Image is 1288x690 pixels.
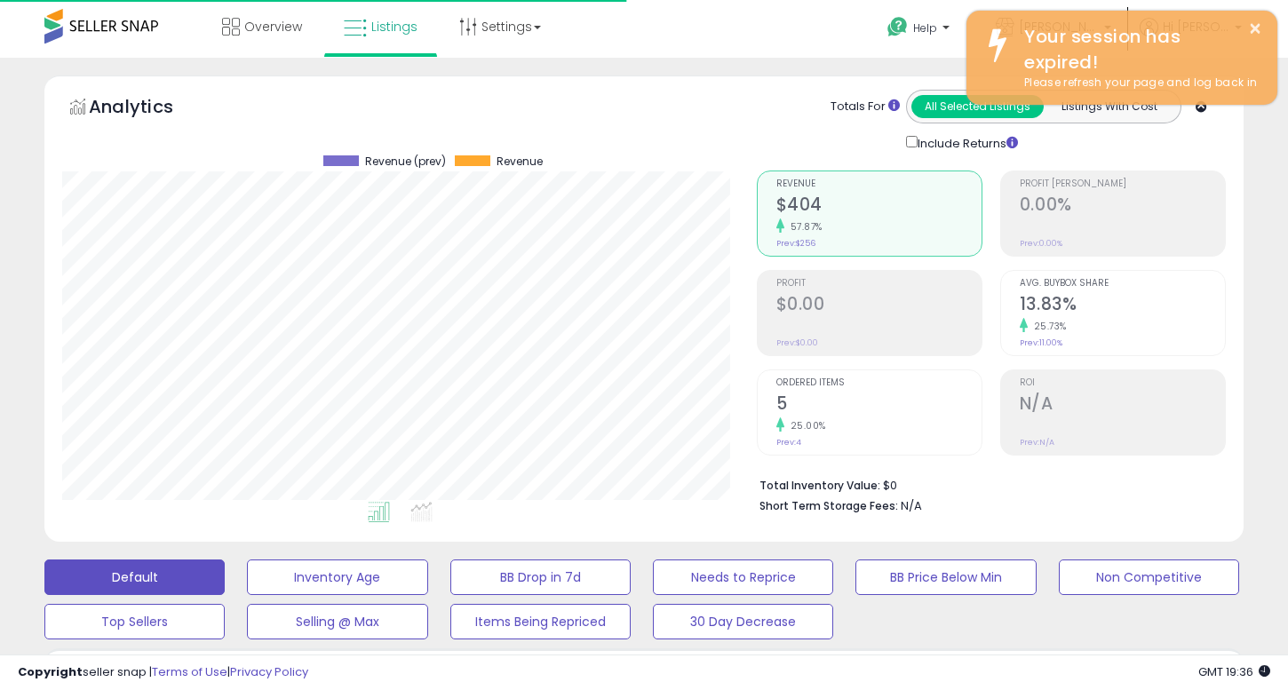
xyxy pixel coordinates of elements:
[831,99,900,115] div: Totals For
[1020,179,1225,189] span: Profit [PERSON_NAME]
[365,155,446,168] span: Revenue (prev)
[776,294,982,318] h2: $0.00
[247,559,427,595] button: Inventory Age
[784,220,823,234] small: 57.87%
[18,664,308,681] div: seller snap | |
[901,497,922,514] span: N/A
[776,279,982,289] span: Profit
[450,604,631,639] button: Items Being Repriced
[1059,559,1239,595] button: Non Competitive
[1020,238,1062,249] small: Prev: 0.00%
[497,155,543,168] span: Revenue
[776,437,801,448] small: Prev: 4
[1028,320,1067,333] small: 25.73%
[18,663,83,680] strong: Copyright
[1020,294,1225,318] h2: 13.83%
[1011,24,1264,75] div: Your session has expired!
[776,337,818,348] small: Prev: $0.00
[893,132,1039,153] div: Include Returns
[152,663,227,680] a: Terms of Use
[653,604,833,639] button: 30 Day Decrease
[44,559,225,595] button: Default
[913,20,937,36] span: Help
[1198,663,1270,680] span: 2025-08-13 19:36 GMT
[855,559,1036,595] button: BB Price Below Min
[1020,194,1225,218] h2: 0.00%
[1020,337,1062,348] small: Prev: 11.00%
[1248,18,1262,40] button: ×
[244,18,302,36] span: Overview
[371,18,417,36] span: Listings
[911,95,1044,118] button: All Selected Listings
[247,604,427,639] button: Selling @ Max
[759,473,1212,495] li: $0
[89,94,208,123] h5: Analytics
[759,478,880,493] b: Total Inventory Value:
[784,419,826,432] small: 25.00%
[873,3,967,58] a: Help
[1020,393,1225,417] h2: N/A
[230,663,308,680] a: Privacy Policy
[776,378,982,388] span: Ordered Items
[1020,378,1225,388] span: ROI
[886,16,909,38] i: Get Help
[776,393,982,417] h2: 5
[1020,279,1225,289] span: Avg. Buybox Share
[450,559,631,595] button: BB Drop in 7d
[776,179,982,189] span: Revenue
[776,194,982,218] h2: $404
[653,559,833,595] button: Needs to Reprice
[1043,95,1175,118] button: Listings With Cost
[1011,75,1264,91] div: Please refresh your page and log back in
[1020,437,1054,448] small: Prev: N/A
[776,238,815,249] small: Prev: $256
[44,604,225,639] button: Top Sellers
[759,498,898,513] b: Short Term Storage Fees:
